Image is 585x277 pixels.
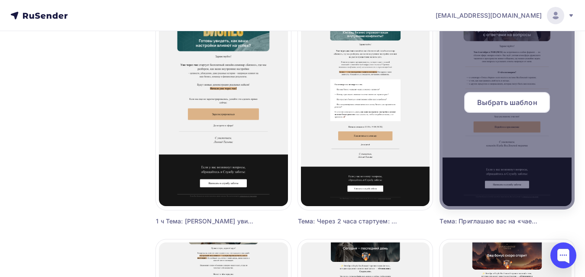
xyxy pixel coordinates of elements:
[477,97,537,108] span: Выбрать шаблон
[436,11,542,20] span: [EMAIL_ADDRESS][DOMAIN_NAME]
[440,217,541,226] div: Тема: Приглашаю вас на «чаепитие» с ответами на вопросы
[436,7,575,24] a: [EMAIL_ADDRESS][DOMAIN_NAME]
[298,217,399,226] div: Тема: Через 2 часа стартуем: Как ваш бизнес отражает ваши внутренние конфликты?
[156,217,257,226] div: 1 ч Тема: [PERSON_NAME] увидеть, как ваши настройки влияют на успех? Через час начинаем «Бизнес»!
